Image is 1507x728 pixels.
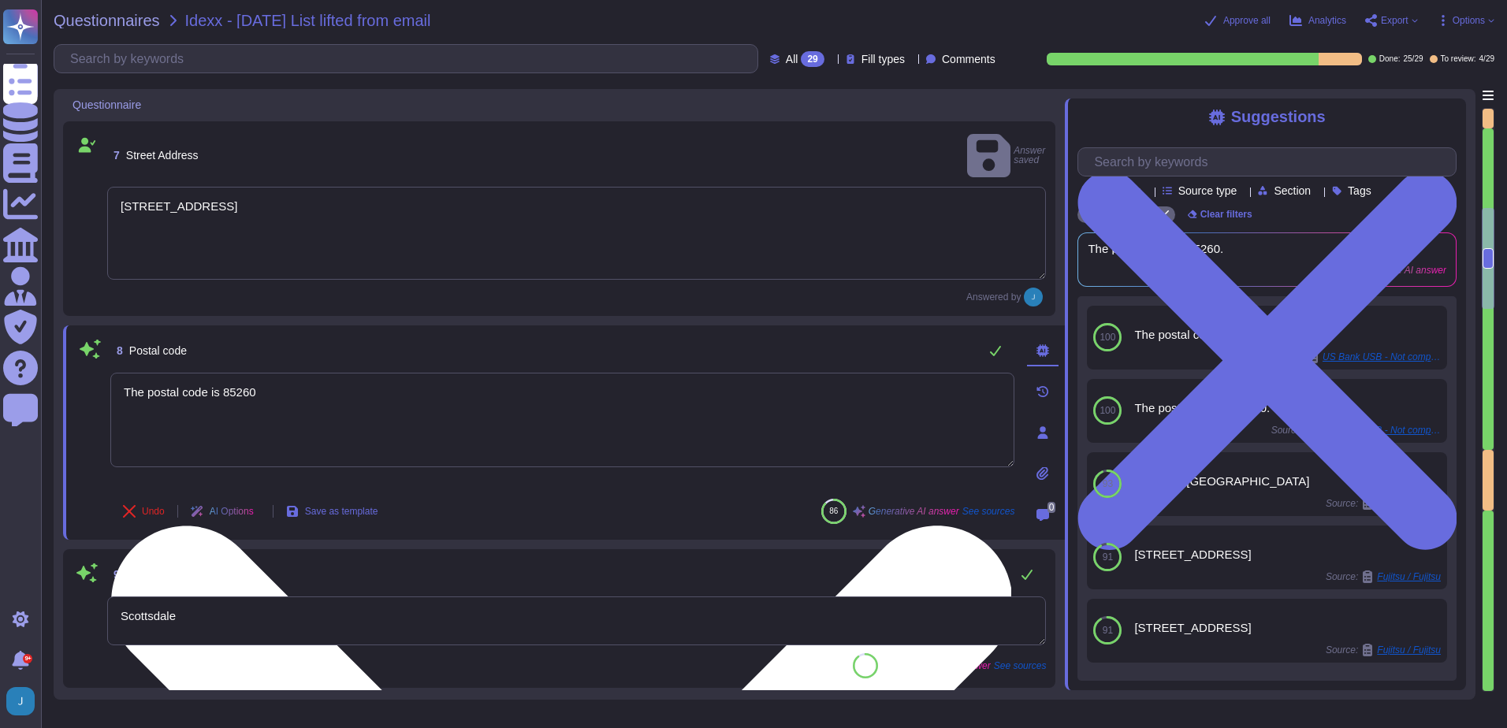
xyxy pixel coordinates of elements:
span: Source: [1326,644,1441,656]
span: Done: [1379,55,1401,63]
button: Analytics [1289,14,1346,27]
span: Analytics [1308,16,1346,25]
span: 25 / 29 [1403,55,1423,63]
span: Idexx - [DATE] List lifted from email [185,13,431,28]
span: Postal code [129,344,187,357]
span: To review: [1441,55,1476,63]
span: Export [1381,16,1408,25]
span: Comments [942,54,995,65]
input: Search by keywords [1086,148,1456,176]
div: [STREET_ADDRESS] [1134,622,1441,633]
span: 89 [861,661,869,670]
span: 86 [829,507,838,515]
textarea: The postal code is 85260 [110,373,1014,467]
span: Fill types [861,54,905,65]
span: 91 [1103,552,1113,562]
div: 9+ [23,654,32,663]
textarea: [STREET_ADDRESS] [107,187,1046,280]
span: Answer saved [967,131,1046,180]
div: 29 [801,51,824,67]
button: Approve all [1204,14,1271,27]
span: See sources [994,661,1047,670]
span: 100 [1100,406,1115,415]
span: 4 / 29 [1479,55,1494,63]
textarea: Scottsdale [107,596,1046,645]
span: 0 [1047,502,1056,513]
span: Approve all [1223,16,1271,25]
button: user [3,684,46,719]
span: 93 [1103,479,1113,488]
span: Options [1453,16,1485,25]
span: Fujitsu / Fujitsu [1377,645,1441,655]
span: 100 [1100,332,1115,342]
span: 8 [110,345,123,356]
span: 91 [1103,626,1113,635]
img: user [6,687,35,715]
span: Street Address [126,149,199,162]
span: 9 [107,569,120,580]
span: Answered by [966,292,1021,302]
img: user [1024,288,1043,306]
input: Search by keywords [62,45,757,72]
span: Questionnaire [73,99,141,110]
span: Questionnaires [54,13,160,28]
span: All [786,54,798,65]
span: 7 [107,150,120,161]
